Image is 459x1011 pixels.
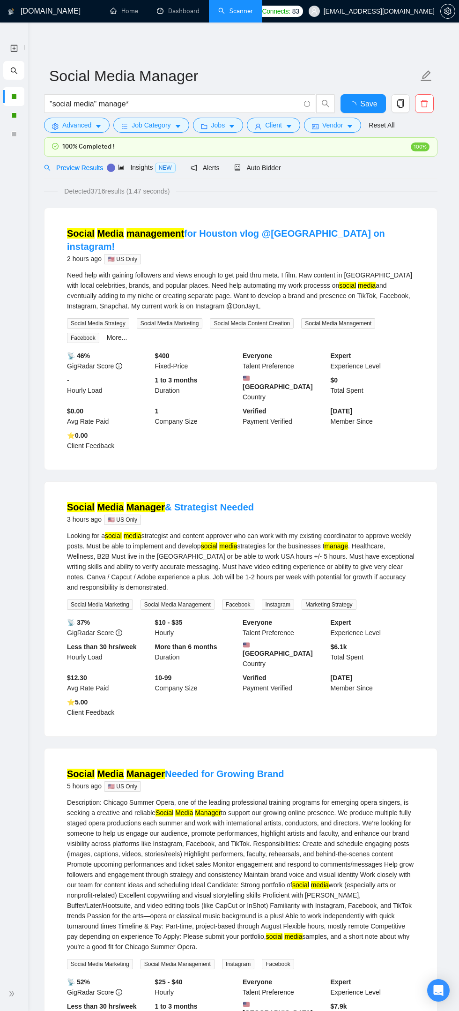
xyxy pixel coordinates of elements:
[10,38,18,58] a: New Scanner
[329,406,417,427] div: Member Since
[324,542,348,550] mark: manage
[415,99,433,108] span: delete
[65,406,153,427] div: Avg Rate Paid
[191,165,197,171] span: notification
[329,673,417,693] div: Member Since
[65,642,153,669] div: Hourly Load
[132,120,170,130] span: Job Category
[153,673,241,693] div: Company Size
[331,407,352,415] b: [DATE]
[243,1001,250,1008] img: 🇺🇸
[65,375,153,402] div: Hourly Load
[116,363,122,369] span: info-circle
[126,228,184,239] mark: management
[3,61,24,143] li: My Scanners
[201,542,218,550] mark: social
[262,599,294,610] span: Instagram
[222,599,254,610] span: Facebook
[155,619,183,626] b: $10 - $35
[304,118,361,133] button: idcardVendorcaret-down
[110,7,138,15] a: homeHome
[411,142,429,151] span: 100%
[67,531,415,592] div: Looking for a strategist and content approver who can work with my existing coordinator to approv...
[420,70,432,82] span: edit
[97,502,124,512] mark: Media
[65,617,153,638] div: GigRadar Score
[67,333,99,343] span: Facebook
[62,120,91,130] span: Advanced
[155,352,170,359] b: $ 400
[262,6,290,16] span: Connects:
[292,881,309,889] mark: social
[329,351,417,371] div: Experience Level
[358,282,376,289] mark: media
[243,375,327,390] b: [GEOGRAPHIC_DATA]
[52,123,59,130] span: setting
[67,599,133,610] span: Social Media Marketing
[67,674,87,681] b: $12.30
[44,165,51,171] span: search
[141,599,215,610] span: Social Media Management
[292,6,299,16] span: 83
[67,698,88,706] b: ⭐️ 5.00
[440,7,455,15] a: setting
[329,375,417,402] div: Total Spent
[331,643,347,651] b: $ 6.1k
[65,697,153,718] div: Client Feedback
[193,118,244,133] button: folderJobscaret-down
[44,118,110,133] button: settingAdvancedcaret-down
[349,101,360,109] span: loading
[369,120,394,130] a: Reset All
[104,781,141,792] span: 🇺🇸 US Only
[153,375,241,402] div: Duration
[155,163,176,173] span: NEW
[155,978,183,986] b: $25 - $40
[116,629,122,636] span: info-circle
[118,164,125,171] span: area-chart
[67,407,83,415] b: $0.00
[210,318,294,329] span: Social Media Content Creation
[65,977,153,997] div: GigRadar Score
[201,123,207,130] span: folder
[155,809,173,816] mark: Social
[8,4,15,19] img: logo
[284,933,302,940] mark: media
[222,959,254,969] span: Instagram
[3,38,24,57] li: New Scanner
[241,977,329,997] div: Talent Preference
[219,542,237,550] mark: media
[347,123,353,130] span: caret-down
[62,142,115,152] span: 100% Completed !
[153,406,241,427] div: Company Size
[65,430,153,451] div: Client Feedback
[243,674,267,681] b: Verified
[67,959,133,969] span: Social Media Marketing
[155,407,159,415] b: 1
[391,94,410,113] button: copy
[67,318,129,329] span: Social Media Strategy
[265,120,282,130] span: Client
[67,253,415,264] div: 2 hours ago
[440,4,455,19] button: setting
[331,1003,347,1010] b: $ 7.9k
[67,432,88,439] b: ⭐️ 0.00
[67,797,415,952] div: Description: Chicago Summer Opera, one of the leading professional training programs for emerging...
[121,123,128,130] span: bars
[304,101,310,107] span: info-circle
[247,118,300,133] button: userClientcaret-down
[243,352,272,359] b: Everyone
[311,8,318,15] span: user
[65,673,153,693] div: Avg Rate Paid
[67,376,69,384] b: -
[67,228,95,239] mark: Social
[104,515,141,525] span: 🇺🇸 US Only
[339,282,356,289] mark: social
[218,7,253,15] a: searchScanner
[155,1003,198,1010] b: 1 to 3 months
[329,642,417,669] div: Total Spent
[191,164,220,172] span: Alerts
[155,643,217,651] b: More than 6 months
[329,617,417,638] div: Experience Level
[243,978,272,986] b: Everyone
[302,599,356,610] span: Marketing Strategy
